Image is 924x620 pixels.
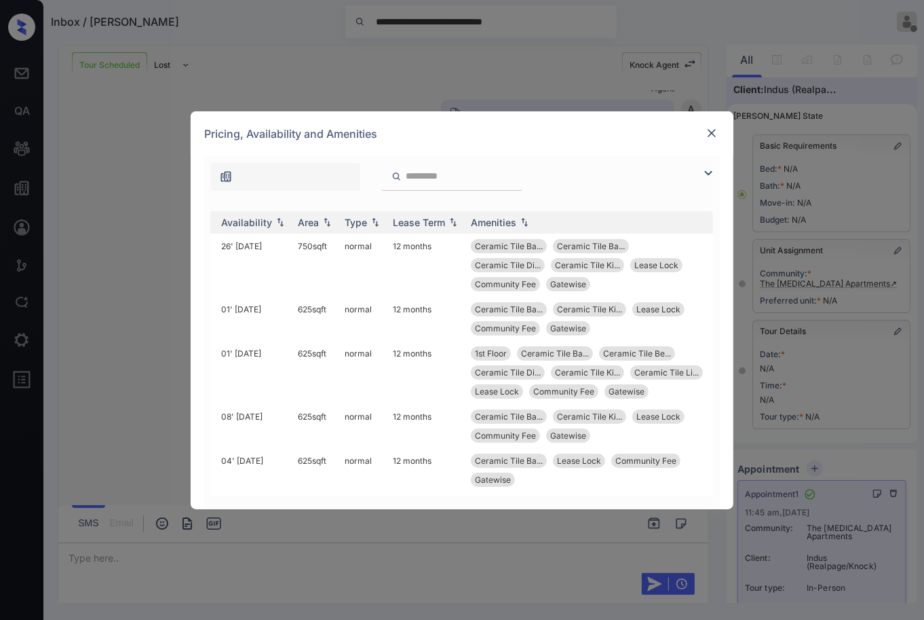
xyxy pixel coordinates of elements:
[615,456,676,466] span: Community Fee
[557,412,622,422] span: Ceramic Tile Ki...
[292,404,339,448] td: 625 sqft
[273,217,287,227] img: sorting
[339,341,387,404] td: normal
[391,170,402,183] img: icon-zuma
[471,217,516,228] div: Amenities
[475,260,541,270] span: Ceramic Tile Di...
[345,217,367,228] div: Type
[216,448,292,492] td: 04' [DATE]
[320,217,334,227] img: sorting
[557,456,601,466] span: Lease Lock
[475,386,519,397] span: Lease Lock
[533,386,594,397] span: Community Fee
[557,241,625,251] span: Ceramic Tile Ba...
[475,412,543,422] span: Ceramic Tile Ba...
[475,475,511,485] span: Gatewise
[636,412,680,422] span: Lease Lock
[475,241,543,251] span: Ceramic Tile Ba...
[475,348,507,359] span: 1st Floor
[700,165,716,181] img: icon-zuma
[216,341,292,404] td: 01' [DATE]
[387,297,465,341] td: 12 months
[387,341,465,404] td: 12 months
[634,367,699,378] span: Ceramic Tile Li...
[393,217,445,228] div: Lease Term
[216,234,292,297] td: 26' [DATE]
[634,260,678,270] span: Lease Lock
[475,279,536,289] span: Community Fee
[368,217,382,227] img: sorting
[636,304,680,314] span: Lease Lock
[475,431,536,441] span: Community Fee
[521,348,589,359] span: Ceramic Tile Ba...
[339,234,387,297] td: normal
[475,323,536,333] span: Community Fee
[609,386,644,397] span: Gatewise
[339,297,387,341] td: normal
[292,492,339,517] td: 625 sqft
[555,367,620,378] span: Ceramic Tile Ki...
[292,297,339,341] td: 625 sqft
[446,217,460,227] img: sorting
[219,170,233,183] img: icon-zuma
[339,492,387,517] td: normal
[550,279,586,289] span: Gatewise
[387,234,465,297] td: 12 months
[557,304,622,314] span: Ceramic Tile Ki...
[221,217,272,228] div: Availability
[216,404,292,448] td: 08' [DATE]
[292,448,339,492] td: 625 sqft
[292,234,339,297] td: 750 sqft
[292,341,339,404] td: 625 sqft
[550,431,586,441] span: Gatewise
[387,492,465,517] td: 12 months
[518,217,531,227] img: sorting
[387,404,465,448] td: 12 months
[475,456,543,466] span: Ceramic Tile Ba...
[705,126,718,140] img: close
[298,217,319,228] div: Area
[475,367,541,378] span: Ceramic Tile Di...
[475,304,543,314] span: Ceramic Tile Ba...
[216,297,292,341] td: 01' [DATE]
[339,448,387,492] td: normal
[216,492,292,517] td: 15' [DATE]
[550,323,586,333] span: Gatewise
[555,260,620,270] span: Ceramic Tile Ki...
[603,348,671,359] span: Ceramic Tile Be...
[387,448,465,492] td: 12 months
[339,404,387,448] td: normal
[191,111,733,156] div: Pricing, Availability and Amenities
